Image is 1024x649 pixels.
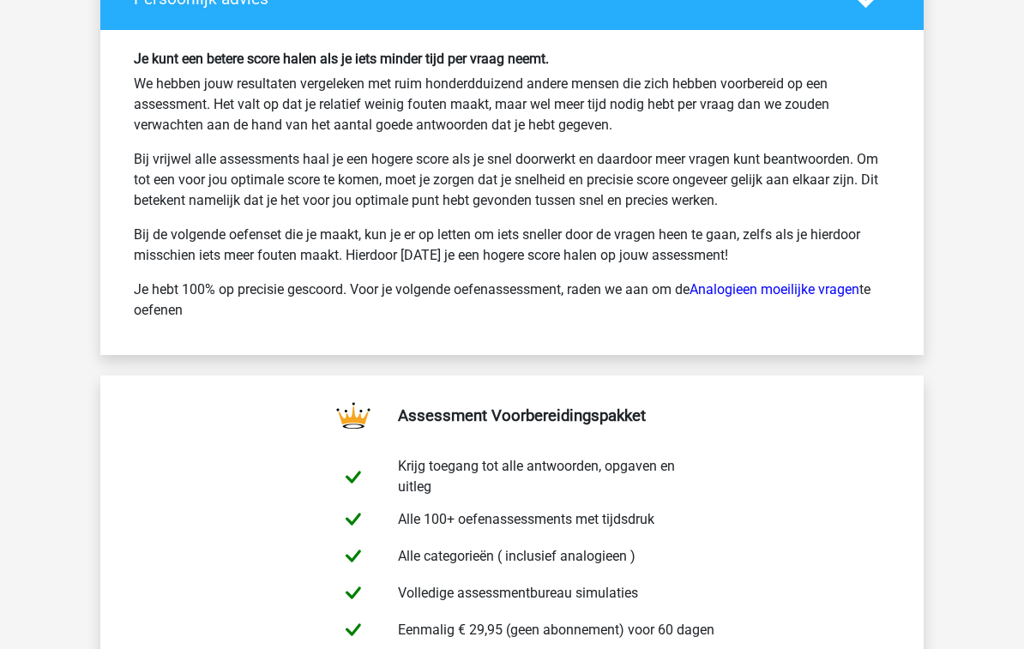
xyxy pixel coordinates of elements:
h6: Je kunt een betere score halen als je iets minder tijd per vraag neemt. [134,51,890,67]
p: Bij vrijwel alle assessments haal je een hogere score als je snel doorwerkt en daardoor meer vrag... [134,149,890,211]
p: We hebben jouw resultaten vergeleken met ruim honderdduizend andere mensen die zich hebben voorbe... [134,74,890,135]
p: Bij de volgende oefenset die je maakt, kun je er op letten om iets sneller door de vragen heen te... [134,225,890,266]
p: Je hebt 100% op precisie gescoord. Voor je volgende oefenassessment, raden we aan om de te oefenen [134,279,890,321]
a: Analogieen moeilijke vragen [690,281,859,297]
